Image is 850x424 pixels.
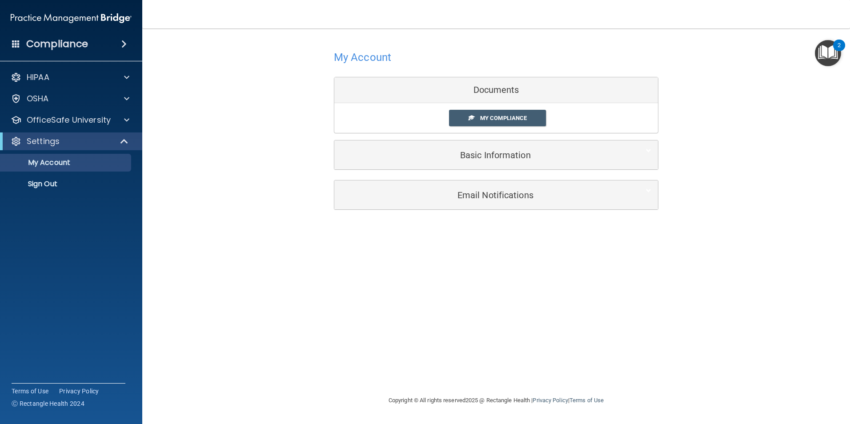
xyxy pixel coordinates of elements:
[59,387,99,396] a: Privacy Policy
[341,145,651,165] a: Basic Information
[27,115,111,125] p: OfficeSafe University
[6,158,127,167] p: My Account
[27,136,60,147] p: Settings
[12,387,48,396] a: Terms of Use
[11,115,129,125] a: OfficeSafe University
[815,40,841,66] button: Open Resource Center, 2 new notifications
[838,45,841,57] div: 2
[11,9,132,27] img: PMB logo
[11,93,129,104] a: OSHA
[334,77,658,103] div: Documents
[6,180,127,188] p: Sign Out
[26,38,88,50] h4: Compliance
[334,52,391,63] h4: My Account
[27,72,49,83] p: HIPAA
[11,136,129,147] a: Settings
[480,115,527,121] span: My Compliance
[569,397,604,404] a: Terms of Use
[533,397,568,404] a: Privacy Policy
[27,93,49,104] p: OSHA
[341,150,624,160] h5: Basic Information
[334,386,658,415] div: Copyright © All rights reserved 2025 @ Rectangle Health | |
[696,361,839,396] iframe: Drift Widget Chat Controller
[11,72,129,83] a: HIPAA
[341,190,624,200] h5: Email Notifications
[12,399,84,408] span: Ⓒ Rectangle Health 2024
[341,185,651,205] a: Email Notifications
